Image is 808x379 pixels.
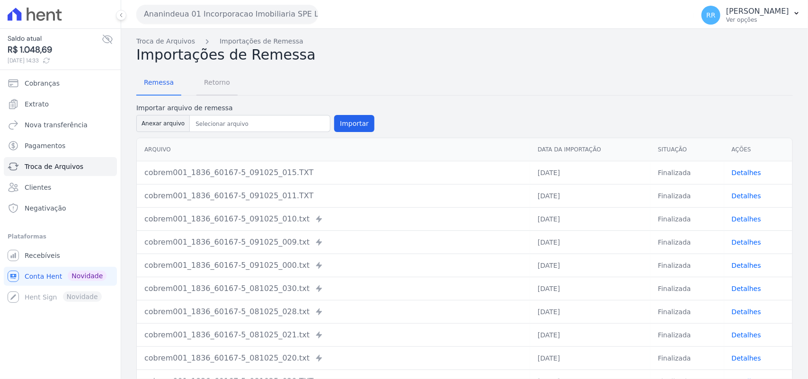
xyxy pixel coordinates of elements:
[4,246,117,265] a: Recebíveis
[137,138,530,161] th: Arquivo
[530,161,650,184] td: [DATE]
[4,199,117,218] a: Negativação
[136,103,374,113] label: Importar arquivo de remessa
[25,141,65,150] span: Pagamentos
[25,183,51,192] span: Clientes
[726,7,789,16] p: [PERSON_NAME]
[650,323,724,346] td: Finalizada
[136,71,181,96] a: Remessa
[136,36,793,46] nav: Breadcrumb
[732,331,761,339] a: Detalhes
[706,12,715,18] span: RR
[8,74,113,307] nav: Sidebar
[732,169,761,176] a: Detalhes
[530,300,650,323] td: [DATE]
[144,237,523,248] div: cobrem001_1836_60167-5_091025_009.txt
[4,74,117,93] a: Cobranças
[144,329,523,341] div: cobrem001_1836_60167-5_081025_021.txt
[25,120,88,130] span: Nova transferência
[8,34,102,44] span: Saldo atual
[25,162,83,171] span: Troca de Arquivos
[732,238,761,246] a: Detalhes
[68,271,107,281] span: Novidade
[8,44,102,56] span: R$ 1.048,69
[220,36,303,46] a: Importações de Remessa
[25,272,62,281] span: Conta Hent
[4,95,117,114] a: Extrato
[650,254,724,277] td: Finalizada
[530,184,650,207] td: [DATE]
[196,71,238,96] a: Retorno
[650,138,724,161] th: Situação
[144,283,523,294] div: cobrem001_1836_60167-5_081025_030.txt
[732,215,761,223] a: Detalhes
[650,230,724,254] td: Finalizada
[4,136,117,155] a: Pagamentos
[144,167,523,178] div: cobrem001_1836_60167-5_091025_015.TXT
[650,161,724,184] td: Finalizada
[136,5,318,24] button: Ananindeua 01 Incorporacao Imobiliaria SPE LTDA
[25,251,60,260] span: Recebíveis
[732,285,761,292] a: Detalhes
[650,277,724,300] td: Finalizada
[136,46,793,63] h2: Importações de Remessa
[334,115,374,132] button: Importar
[144,213,523,225] div: cobrem001_1836_60167-5_091025_010.txt
[650,300,724,323] td: Finalizada
[4,115,117,134] a: Nova transferência
[530,207,650,230] td: [DATE]
[694,2,808,28] button: RR [PERSON_NAME] Ver opções
[530,230,650,254] td: [DATE]
[25,203,66,213] span: Negativação
[530,138,650,161] th: Data da Importação
[732,308,761,316] a: Detalhes
[144,260,523,271] div: cobrem001_1836_60167-5_091025_000.txt
[136,115,190,132] button: Anexar arquivo
[732,192,761,200] a: Detalhes
[530,346,650,370] td: [DATE]
[144,306,523,317] div: cobrem001_1836_60167-5_081025_028.txt
[4,157,117,176] a: Troca de Arquivos
[138,73,179,92] span: Remessa
[4,267,117,286] a: Conta Hent Novidade
[25,99,49,109] span: Extrato
[4,178,117,197] a: Clientes
[136,36,195,46] a: Troca de Arquivos
[650,184,724,207] td: Finalizada
[25,79,60,88] span: Cobranças
[530,277,650,300] td: [DATE]
[198,73,236,92] span: Retorno
[724,138,792,161] th: Ações
[650,346,724,370] td: Finalizada
[732,262,761,269] a: Detalhes
[144,190,523,202] div: cobrem001_1836_60167-5_091025_011.TXT
[726,16,789,24] p: Ver opções
[192,118,328,130] input: Selecionar arquivo
[530,323,650,346] td: [DATE]
[650,207,724,230] td: Finalizada
[8,56,102,65] span: [DATE] 14:33
[732,354,761,362] a: Detalhes
[144,353,523,364] div: cobrem001_1836_60167-5_081025_020.txt
[8,231,113,242] div: Plataformas
[530,254,650,277] td: [DATE]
